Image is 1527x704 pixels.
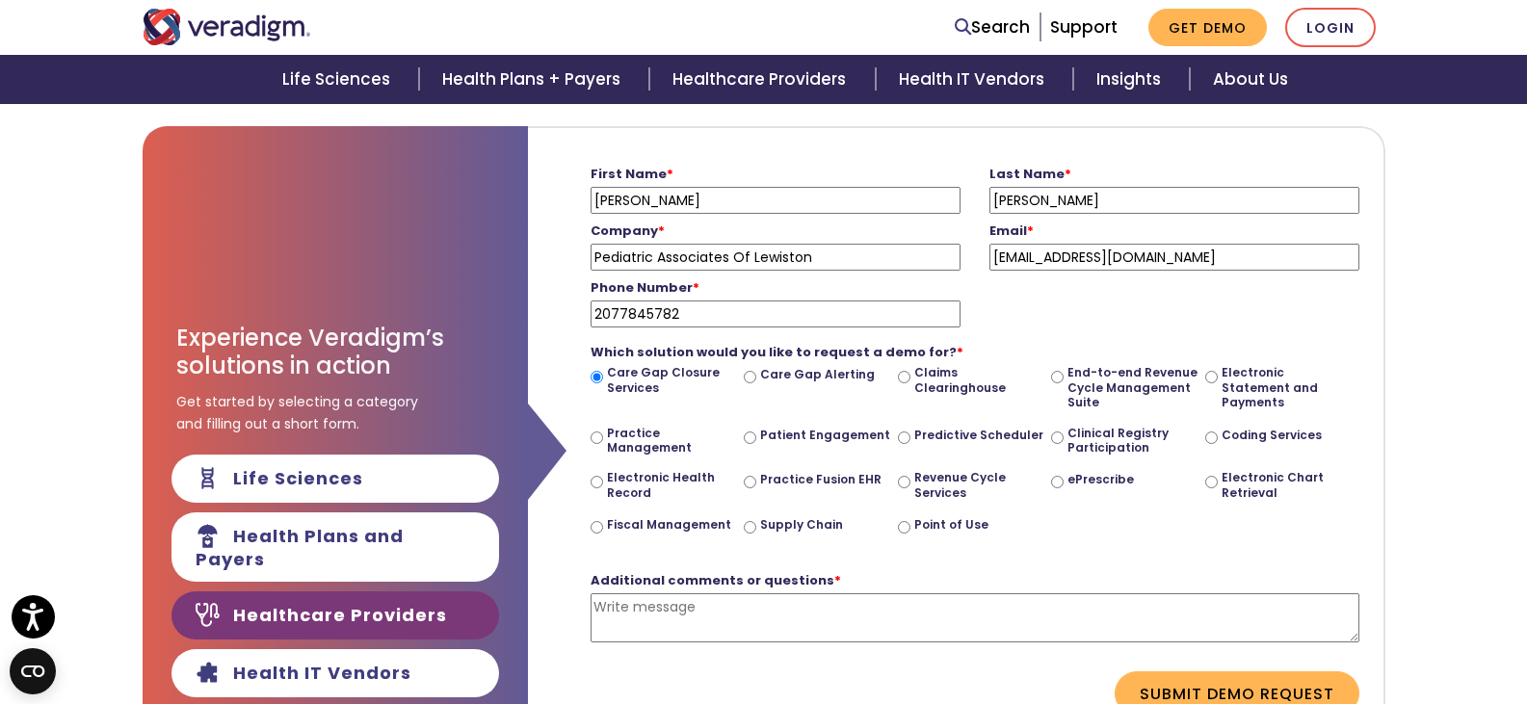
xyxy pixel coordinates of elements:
input: First Name [591,187,961,214]
label: Patient Engagement [760,428,890,443]
strong: Phone Number [591,278,699,297]
input: firstlastname@website.com [989,244,1359,271]
label: Practice Fusion EHR [760,472,882,487]
a: Search [955,14,1030,40]
label: Revenue Cycle Services [914,470,1044,500]
label: Fiscal Management [607,517,731,533]
label: Supply Chain [760,517,843,533]
input: Phone Number [591,300,961,327]
strong: Email [989,222,1034,240]
strong: First Name [591,165,673,183]
label: End-to-end Revenue Cycle Management Suite [1067,365,1198,410]
img: Veradigm logo [143,9,311,45]
input: Last Name [989,187,1359,214]
label: Care Gap Alerting [760,367,875,382]
span: Get started by selecting a category and filling out a short form. [176,391,418,434]
a: Health Plans + Payers [419,55,649,104]
strong: Company [591,222,665,240]
strong: Last Name [989,165,1071,183]
a: Login [1285,8,1376,47]
strong: Which solution would you like to request a demo for? [591,343,963,361]
a: Life Sciences [259,55,419,104]
a: Healthcare Providers [649,55,875,104]
iframe: Drift Chat Widget [1157,585,1504,681]
label: Clinical Registry Participation [1067,426,1198,456]
a: Support [1050,15,1118,39]
label: Coding Services [1222,428,1322,443]
label: ePrescribe [1067,472,1134,487]
a: About Us [1190,55,1311,104]
label: Electronic Chart Retrieval [1222,470,1352,500]
a: Get Demo [1148,9,1267,46]
label: Point of Use [914,517,988,533]
strong: Additional comments or questions [591,571,841,589]
h3: Experience Veradigm’s solutions in action [176,325,494,380]
label: Electronic Statement and Payments [1222,365,1352,410]
input: Company [591,244,961,271]
button: Open CMP widget [10,648,56,694]
label: Claims Clearinghouse [914,365,1044,395]
a: Insights [1073,55,1190,104]
a: Health IT Vendors [876,55,1073,104]
label: Predictive Scheduler [914,428,1043,443]
label: Care Gap Closure Services [607,365,737,395]
label: Practice Management [607,426,737,456]
label: Electronic Health Record [607,470,737,500]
